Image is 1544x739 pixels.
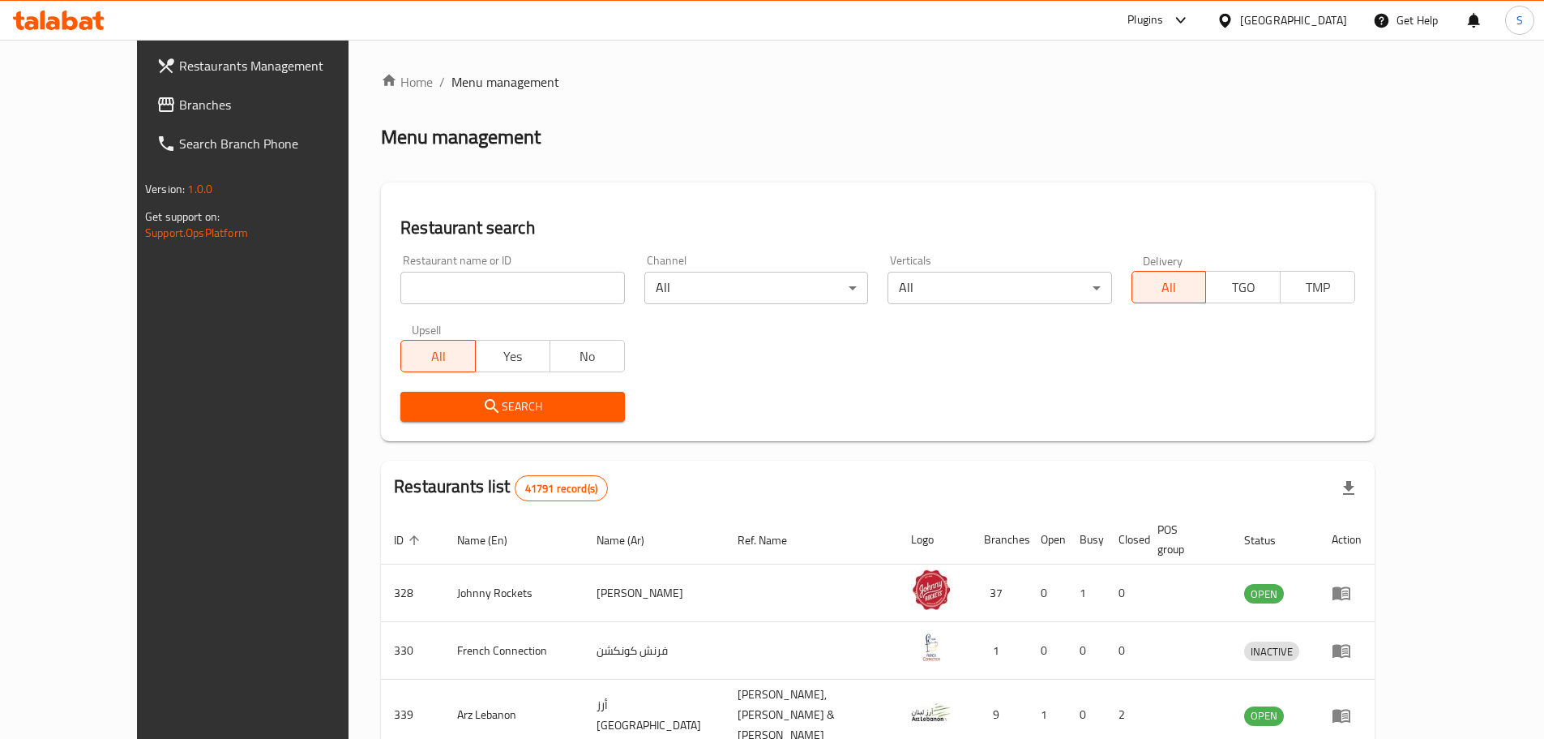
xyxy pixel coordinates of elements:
button: Search [400,392,624,422]
td: 0 [1028,565,1067,622]
div: Menu [1332,641,1362,660]
span: OPEN [1244,585,1284,604]
span: Ref. Name [738,531,808,550]
td: Johnny Rockets [444,565,584,622]
div: [GEOGRAPHIC_DATA] [1240,11,1347,29]
a: Branches [143,85,395,124]
button: TMP [1280,271,1355,303]
th: Busy [1067,515,1106,565]
a: Restaurants Management [143,46,395,85]
span: 1.0.0 [187,178,212,200]
span: ID [394,531,425,550]
td: [PERSON_NAME] [584,565,725,622]
label: Delivery [1143,255,1183,266]
div: Menu [1332,706,1362,725]
img: Johnny Rockets [911,569,952,610]
th: Logo [898,515,971,565]
span: Name (Ar) [597,531,665,550]
button: All [400,340,476,372]
td: French Connection [444,622,584,680]
td: 0 [1067,622,1106,680]
span: Get support on: [145,206,220,227]
span: Version: [145,178,185,200]
td: 37 [971,565,1028,622]
a: Support.OpsPlatform [145,222,248,243]
span: Branches [179,95,382,114]
img: Arz Lebanon [911,692,952,733]
span: TGO [1213,276,1274,299]
div: Total records count [515,475,608,501]
td: 330 [381,622,444,680]
span: INACTIVE [1244,642,1299,661]
span: All [408,345,469,368]
span: No [557,345,618,368]
h2: Restaurant search [400,216,1355,240]
span: OPEN [1244,707,1284,725]
h2: Restaurants list [394,475,608,501]
button: All [1131,271,1207,303]
th: Action [1319,515,1375,565]
a: Home [381,72,433,92]
li: / [439,72,445,92]
td: فرنش كونكشن [584,622,725,680]
div: All [887,272,1111,304]
td: 0 [1106,565,1144,622]
button: No [550,340,625,372]
span: Search Branch Phone [179,134,382,153]
button: Yes [475,340,550,372]
div: Export file [1329,469,1368,508]
span: 41791 record(s) [515,481,607,496]
td: 0 [1028,622,1067,680]
span: Yes [482,345,544,368]
td: 1 [971,622,1028,680]
th: Branches [971,515,1028,565]
span: Restaurants Management [179,56,382,75]
div: Menu [1332,583,1362,603]
img: French Connection [911,627,952,668]
div: All [644,272,868,304]
label: Upsell [412,324,442,335]
button: TGO [1205,271,1281,303]
span: Search [413,397,611,417]
nav: breadcrumb [381,72,1375,92]
div: INACTIVE [1244,642,1299,661]
span: All [1139,276,1200,299]
td: 328 [381,565,444,622]
span: Status [1244,531,1297,550]
div: Plugins [1127,11,1163,30]
td: 1 [1067,565,1106,622]
span: S [1516,11,1523,29]
h2: Menu management [381,124,541,150]
span: Name (En) [457,531,528,550]
span: TMP [1287,276,1349,299]
span: Menu management [451,72,559,92]
th: Closed [1106,515,1144,565]
div: OPEN [1244,707,1284,726]
input: Search for restaurant name or ID.. [400,272,624,304]
div: OPEN [1244,584,1284,604]
td: 0 [1106,622,1144,680]
span: POS group [1157,520,1212,559]
th: Open [1028,515,1067,565]
a: Search Branch Phone [143,124,395,163]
